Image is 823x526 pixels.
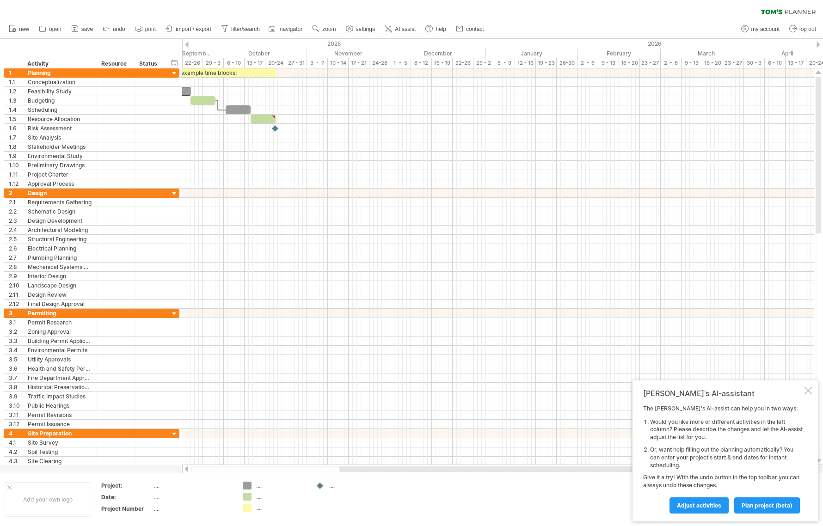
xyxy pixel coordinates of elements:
[557,58,577,68] div: 26-30
[9,142,23,151] div: 1.8
[682,58,702,68] div: 9 - 13
[369,58,390,68] div: 24-28
[751,26,780,32] span: my account
[454,23,487,35] a: contact
[466,26,484,32] span: contact
[28,189,92,197] div: Design
[9,152,23,160] div: 1.9
[28,226,92,234] div: Architectural Modeling
[765,58,786,68] div: 6 - 10
[224,58,245,68] div: 6 - 10
[329,482,380,489] div: ....
[9,336,23,345] div: 3.3
[9,309,23,318] div: 3
[81,26,93,32] span: save
[9,318,23,327] div: 3.1
[28,207,92,216] div: Schematic Design
[9,161,23,170] div: 1.10
[515,58,536,68] div: 12 - 16
[390,58,411,68] div: 1 - 5
[734,497,800,514] a: plan project (beta)
[619,58,640,68] div: 16 - 20
[9,179,23,188] div: 1.12
[9,373,23,382] div: 3.7
[28,392,92,401] div: Traffic Impact Studies
[9,327,23,336] div: 3.2
[28,179,92,188] div: Approval Process
[669,497,729,514] a: Adjust activities
[256,504,307,512] div: ....
[787,23,819,35] a: log out
[265,58,286,68] div: 20-24
[28,198,92,207] div: Requirements Gathering
[577,58,598,68] div: 2 - 6
[28,438,92,447] div: Site Survey
[307,49,390,58] div: November 2025
[650,418,803,441] li: Would you like more or different activities in the left column? Please describe the changes and l...
[6,23,32,35] a: new
[28,133,92,142] div: Site Analysis
[356,26,375,32] span: settings
[344,23,378,35] a: settings
[9,198,23,207] div: 2.1
[436,26,446,32] span: help
[37,23,64,35] a: open
[280,26,302,32] span: navigator
[9,290,23,299] div: 2.11
[27,59,92,68] div: Activity
[9,300,23,308] div: 2.12
[154,493,232,501] div: ....
[28,346,92,355] div: Environmental Permits
[28,142,92,151] div: Stakeholder Meetings
[536,58,557,68] div: 19 - 23
[28,68,92,77] div: Planning
[28,235,92,244] div: Structural Engineering
[9,272,23,281] div: 2.9
[322,26,336,32] span: zoom
[267,23,305,35] a: navigator
[328,58,349,68] div: 10 - 14
[382,23,418,35] a: AI assist
[349,58,369,68] div: 17 - 21
[9,281,23,290] div: 2.10
[739,23,782,35] a: my account
[101,505,152,513] div: Project Number
[286,58,307,68] div: 27 - 31
[650,446,803,469] li: Or, want help filling out the planning automatically? You can enter your project's start & end da...
[28,355,92,364] div: Utility Approvals
[28,253,92,262] div: Plumbing Planning
[203,58,224,68] div: 29 - 3
[101,482,152,489] div: Project:
[28,161,92,170] div: Preliminary Drawings
[28,115,92,123] div: Resource Allocation
[5,482,91,517] div: Add your own logo
[182,58,203,68] div: 22-26
[133,23,159,35] a: print
[154,482,232,489] div: ....
[661,58,682,68] div: 2 - 6
[799,26,816,32] span: log out
[9,346,23,355] div: 3.4
[9,429,23,438] div: 4
[9,447,23,456] div: 4.2
[9,133,23,142] div: 1.7
[9,189,23,197] div: 2
[28,170,92,179] div: Project Charter
[9,364,23,373] div: 3.6
[28,96,92,105] div: Budgeting
[598,58,619,68] div: 9 - 13
[9,96,23,105] div: 1.3
[9,78,23,86] div: 1.1
[723,58,744,68] div: 23 - 27
[453,58,473,68] div: 22-26
[9,383,23,391] div: 3.8
[9,235,23,244] div: 2.5
[28,263,92,271] div: Mechanical Systems Design
[9,457,23,465] div: 4.3
[9,68,23,77] div: 1
[9,438,23,447] div: 4.1
[9,216,23,225] div: 2.3
[100,23,128,35] a: undo
[19,26,29,32] span: new
[9,87,23,96] div: 1.2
